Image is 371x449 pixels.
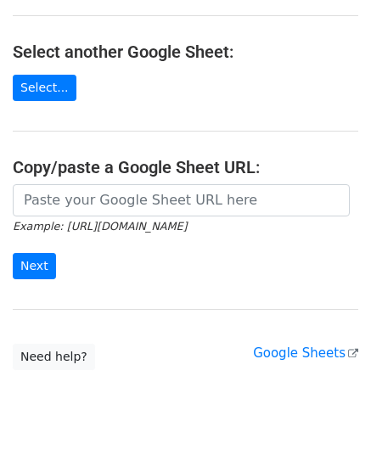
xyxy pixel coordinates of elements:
[13,220,187,233] small: Example: [URL][DOMAIN_NAME]
[13,157,358,177] h4: Copy/paste a Google Sheet URL:
[13,75,76,101] a: Select...
[13,253,56,279] input: Next
[13,42,358,62] h4: Select another Google Sheet:
[13,344,95,370] a: Need help?
[253,345,358,361] a: Google Sheets
[13,184,350,216] input: Paste your Google Sheet URL here
[286,368,371,449] iframe: Chat Widget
